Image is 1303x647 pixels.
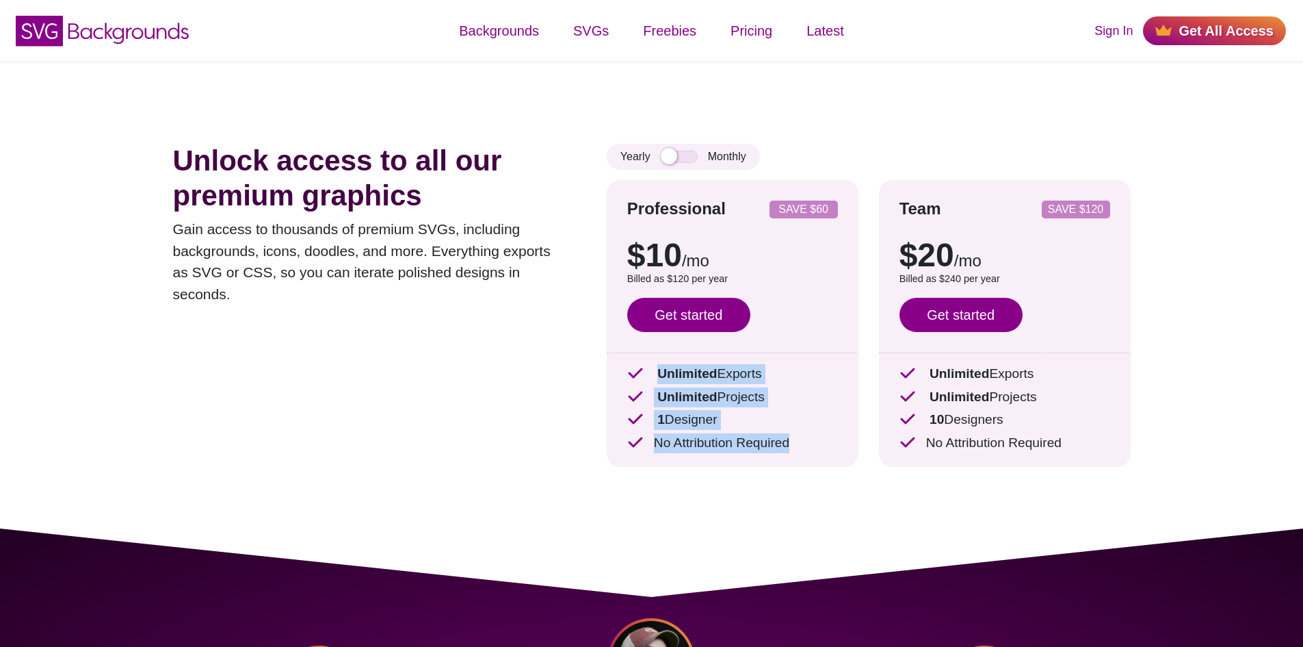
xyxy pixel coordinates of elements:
[1047,204,1105,215] p: SAVE $120
[627,298,750,332] a: Get started
[1143,16,1286,45] a: Get All Access
[899,433,1110,453] p: No Attribution Required
[899,199,941,218] strong: Team
[627,272,838,287] p: Billed as $120 per year
[657,412,665,427] strong: 1
[627,239,838,272] p: $10
[930,366,989,381] strong: Unlimited
[899,272,1110,287] p: Billed as $240 per year
[899,364,1110,384] p: Exports
[899,298,1023,332] a: Get started
[657,366,717,381] strong: Unlimited
[627,410,838,430] p: Designer
[627,388,838,407] p: Projects
[789,10,860,51] a: Latest
[775,204,832,215] p: SAVE $60
[899,239,1110,272] p: $20
[899,388,1110,407] p: Projects
[627,199,726,218] strong: Professional
[173,218,566,305] p: Gain access to thousands of premium SVGs, including backgrounds, icons, doodles, and more. Everyt...
[556,10,626,51] a: SVGs
[682,251,709,270] span: /mo
[442,10,556,51] a: Backgrounds
[627,364,838,384] p: Exports
[954,251,982,270] span: /mo
[627,433,838,453] p: No Attribution Required
[626,10,713,51] a: Freebies
[713,10,789,51] a: Pricing
[899,410,1110,430] p: Designers
[657,390,717,404] strong: Unlimited
[1094,22,1133,40] a: Sign In
[173,144,566,213] h1: Unlock access to all our premium graphics
[930,390,989,404] strong: Unlimited
[607,144,760,170] div: Yearly Monthly
[930,412,944,427] strong: 10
